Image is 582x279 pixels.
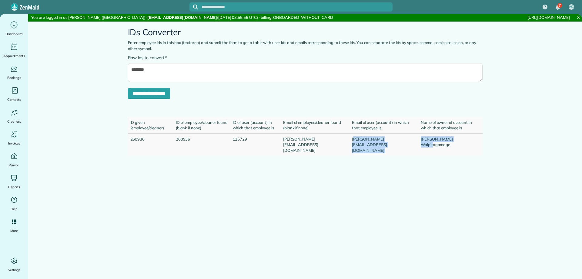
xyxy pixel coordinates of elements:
a: Reports [2,173,26,190]
span: Invoices [8,140,20,146]
a: Help [2,195,26,212]
td: ID of user (account) in which that employee is [230,117,281,134]
a: Payroll [2,151,26,168]
a: Settings [2,256,26,273]
span: Settings [8,267,21,273]
a: [URL][DOMAIN_NAME] [527,15,570,20]
td: Email of employee/cleaner found (blank if none) [281,117,350,134]
td: [PERSON_NAME][EMAIL_ADDRESS][DOMAIN_NAME] [281,134,350,156]
a: Invoices [2,129,26,146]
td: 260936 [173,134,230,156]
td: Email of user (account) in which that employee is [350,117,418,134]
a: Cleaners [2,107,26,124]
a: X [575,14,582,21]
button: Focus search [189,5,198,9]
td: Name of owner of account in which that employee is [418,117,483,134]
span: Help [11,206,18,212]
label: Raw ids to convert [128,55,167,61]
td: ID given (employee/cleaner) [128,117,173,134]
span: Appointments [3,53,25,59]
svg: Focus search [193,5,198,9]
a: Appointments [2,42,26,59]
td: 260936 [128,134,173,156]
div: You are logged in as [PERSON_NAME] ([GEOGRAPHIC_DATA]) · ([DATE] 03:55:56 UTC) · billing: ONBOARD... [28,14,390,22]
span: Payroll [9,162,20,168]
span: Bookings [7,75,21,81]
td: 125729 [230,134,281,156]
td: ID of employee/cleaner found (blank if none) [173,117,230,134]
span: 7 [559,3,561,8]
span: NC [569,5,574,9]
span: More [10,228,18,234]
span: Contacts [7,97,21,103]
span: Dashboard [5,31,23,37]
td: [PERSON_NAME] Walpitagamage [418,134,483,156]
td: [PERSON_NAME][EMAIL_ADDRESS][DOMAIN_NAME] [350,134,418,156]
p: Enter employee ids in this box (textarea) and submit the form to get a table with user ids and em... [128,40,483,52]
a: Bookings [2,64,26,81]
span: Cleaners [7,118,21,124]
a: Contacts [2,86,26,103]
span: Reports [8,184,20,190]
a: Dashboard [2,20,26,37]
strong: [EMAIL_ADDRESS][DOMAIN_NAME] [147,15,217,20]
div: 7 unread notifications [551,1,564,14]
h2: IDs Converter [128,28,483,37]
